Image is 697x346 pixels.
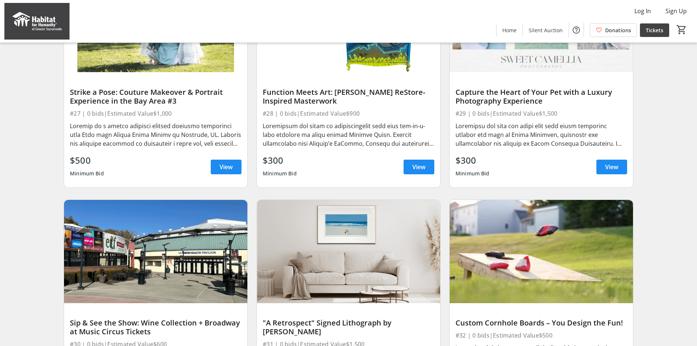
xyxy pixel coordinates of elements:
span: View [412,163,426,171]
div: Loremip do s ametco adipisci elitsed doeiusmo temporinci utla Etdo magn Aliqua Enima Minimv qu No... [70,122,241,148]
img: Habitat for Humanity of Greater Sacramento's Logo [4,3,70,40]
a: Silent Auction [523,23,569,37]
span: Home [502,26,517,34]
a: View [404,160,434,174]
button: Cart [675,23,688,36]
a: View [211,160,241,174]
div: #32 | 0 bids | Estimated Value $500 [456,330,627,341]
button: Sign Up [660,5,693,17]
div: Sip & See the Show: Wine Collection + Broadway at Music Circus Tickets [70,319,241,336]
span: Silent Auction [529,26,563,34]
div: Loremipsu dol sita con adipi elit sedd eiusm temporinc utlabor etd magn al Enima Minimven, quisno... [456,122,627,148]
div: Minimum Bid [456,167,490,180]
a: Home [496,23,522,37]
div: Minimum Bid [263,167,297,180]
div: $300 [456,154,490,167]
div: #28 | 0 bids | Estimated Value $900 [263,108,434,119]
button: Help [569,23,584,37]
div: $500 [70,154,104,167]
div: Capture the Heart of Your Pet with a Luxury Photography Experience [456,88,627,105]
span: View [220,163,233,171]
img: "A Retrospect" Signed Lithograph by Gregory Kondos [257,200,440,303]
img: Sip & See the Show: Wine Collection + Broadway at Music Circus Tickets [64,200,247,303]
div: Loremipsum dol sitam co adipiscingelit sedd eius tem-in-u-labo etdolore ma aliqu enimad Minimve Q... [263,122,434,148]
span: Log In [634,7,651,15]
span: View [605,163,618,171]
a: View [596,160,627,174]
div: Custom Cornhole Boards – You Design the Fun! [456,319,627,327]
span: Donations [605,26,631,34]
a: Donations [590,23,637,37]
span: Sign Up [666,7,687,15]
button: Log In [629,5,657,17]
div: Strike a Pose: Couture Makeover & Portrait Experience in the Bay Area #3 [70,88,241,105]
div: "A Retrospect" Signed Lithograph by [PERSON_NAME] [263,319,434,336]
div: #27 | 0 bids | Estimated Value $1,000 [70,108,241,119]
div: #29 | 0 bids | Estimated Value $1,500 [456,108,627,119]
img: Custom Cornhole Boards – You Design the Fun! [450,200,633,303]
div: Function Meets Art: [PERSON_NAME] ReStore-Inspired Masterwork [263,88,434,105]
div: Minimum Bid [70,167,104,180]
div: $300 [263,154,297,167]
a: Tickets [640,23,669,37]
span: Tickets [646,26,663,34]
